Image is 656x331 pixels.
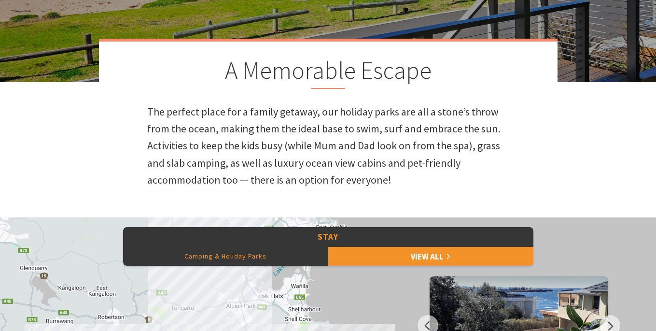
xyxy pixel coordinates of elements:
h2: A Memorable Escape [147,56,509,89]
p: The perfect place for a family getaway, our holiday parks are all a stone’s throw from the ocean,... [147,103,509,188]
a: View All [328,246,533,266]
button: Stay [123,227,533,247]
button: Camping & Holiday Parks [123,246,328,266]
